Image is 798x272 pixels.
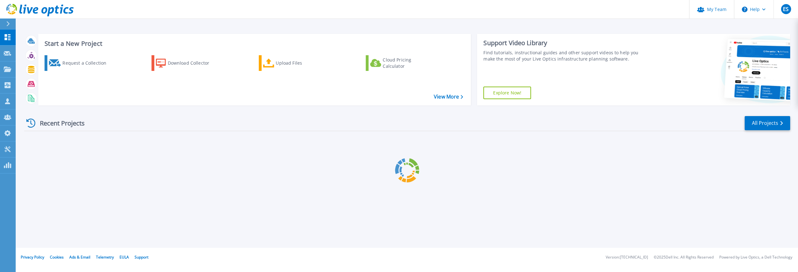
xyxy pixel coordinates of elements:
a: Download Collector [152,55,221,71]
a: Cloud Pricing Calculator [366,55,436,71]
li: Powered by Live Optics, a Dell Technology [719,255,792,259]
div: Support Video Library [483,39,645,47]
div: Request a Collection [62,57,113,69]
a: Request a Collection [45,55,114,71]
li: Version: [TECHNICAL_ID] [606,255,648,259]
a: Support [135,254,148,260]
a: Telemetry [96,254,114,260]
div: Recent Projects [24,115,93,131]
div: Find tutorials, instructional guides and other support videos to help you make the most of your L... [483,50,645,62]
a: All Projects [745,116,790,130]
a: Privacy Policy [21,254,44,260]
li: © 2025 Dell Inc. All Rights Reserved [654,255,714,259]
div: Download Collector [168,57,218,69]
div: Upload Files [276,57,326,69]
a: Upload Files [259,55,329,71]
span: ES [783,7,789,12]
div: Cloud Pricing Calculator [383,57,433,69]
h3: Start a New Project [45,40,463,47]
a: Cookies [50,254,64,260]
a: Explore Now! [483,87,531,99]
a: View More [434,94,463,100]
a: EULA [120,254,129,260]
a: Ads & Email [69,254,90,260]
